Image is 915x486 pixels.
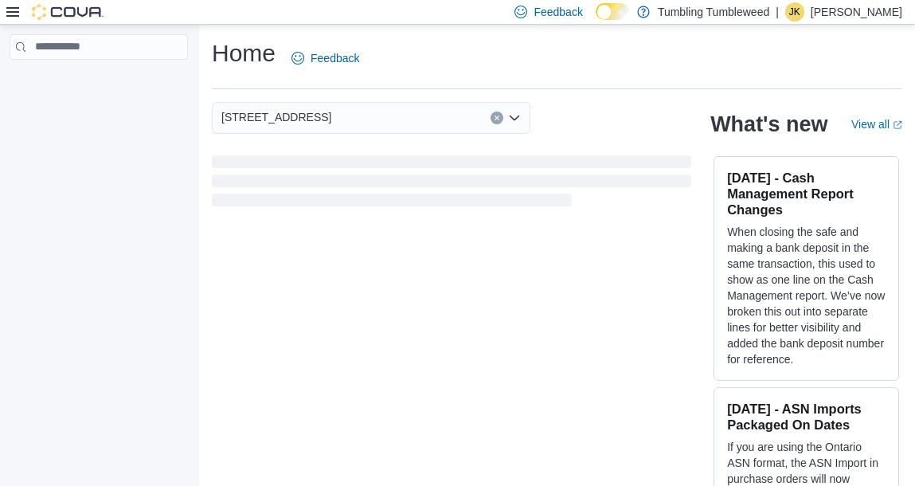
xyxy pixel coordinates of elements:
[727,170,886,218] h3: [DATE] - Cash Management Report Changes
[789,2,800,22] span: JK
[212,159,691,210] span: Loading
[727,401,886,433] h3: [DATE] - ASN Imports Packaged On Dates
[491,112,503,124] button: Clear input
[508,112,521,124] button: Open list of options
[32,4,104,20] img: Cova
[893,120,902,130] svg: External link
[776,2,779,22] p: |
[285,42,366,74] a: Feedback
[221,108,331,127] span: [STREET_ADDRESS]
[596,3,629,20] input: Dark Mode
[811,2,902,22] p: [PERSON_NAME]
[851,118,902,131] a: View allExternal link
[710,112,827,137] h2: What's new
[785,2,804,22] div: Jessica Knight
[212,37,276,69] h1: Home
[658,2,769,22] p: Tumbling Tumbleweed
[727,224,886,367] p: When closing the safe and making a bank deposit in the same transaction, this used to show as one...
[534,4,582,20] span: Feedback
[311,50,359,66] span: Feedback
[10,63,188,101] nav: Complex example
